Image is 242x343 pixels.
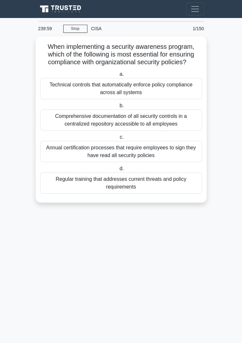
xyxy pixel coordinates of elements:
span: d. [120,166,124,171]
a: Stop [63,25,87,33]
div: Technical controls that automatically enforce policy compliance across all systems [40,78,202,99]
div: 239:59 [34,22,63,35]
span: a. [120,71,124,77]
div: Regular training that addresses current threats and policy requirements [40,172,202,194]
div: CISA [87,22,179,35]
div: 1/150 [179,22,208,35]
span: b. [120,103,124,108]
h5: When implementing a security awareness program, which of the following is most essential for ensu... [40,43,203,66]
span: c. [120,134,124,140]
div: Annual certification processes that require employees to sign they have read all security policies [40,141,202,162]
button: Toggle navigation [186,3,204,15]
div: Comprehensive documentation of all security controls in a centralized repository accessible to al... [40,110,202,131]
